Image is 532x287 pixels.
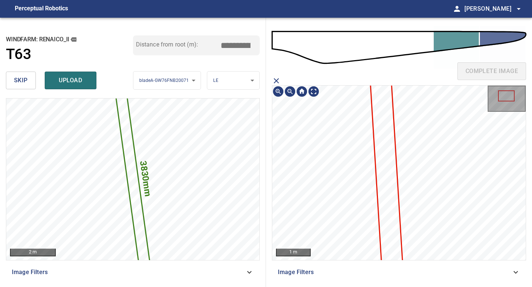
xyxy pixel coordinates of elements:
[461,1,523,16] button: [PERSON_NAME]
[296,86,308,97] img: Go home
[6,263,260,281] div: Image Filters
[207,71,259,90] div: LE
[464,4,523,14] span: [PERSON_NAME]
[45,72,96,89] button: upload
[133,71,201,90] div: bladeA-GW76FNB20071
[284,86,296,97] img: Zoom out
[14,75,28,86] span: skip
[308,86,320,97] img: Toggle full page
[6,46,31,63] h1: T63
[15,3,68,15] figcaption: Perceptual Robotics
[6,72,36,89] button: skip
[278,268,511,277] span: Image Filters
[453,4,461,13] span: person
[138,160,153,197] text: 3830mm
[213,78,218,83] span: LE
[139,78,189,83] span: bladeA-GW76FNB20071
[6,35,133,44] h2: windfarm: Renaico_II
[272,263,526,281] div: Image Filters
[514,4,523,13] span: arrow_drop_down
[272,86,284,97] img: Zoom in
[6,46,133,63] a: T63
[12,268,245,277] span: Image Filters
[53,75,88,86] span: upload
[272,76,281,85] span: close matching imageResolution:
[136,42,198,48] label: Distance from root (m):
[69,35,78,44] button: copy message details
